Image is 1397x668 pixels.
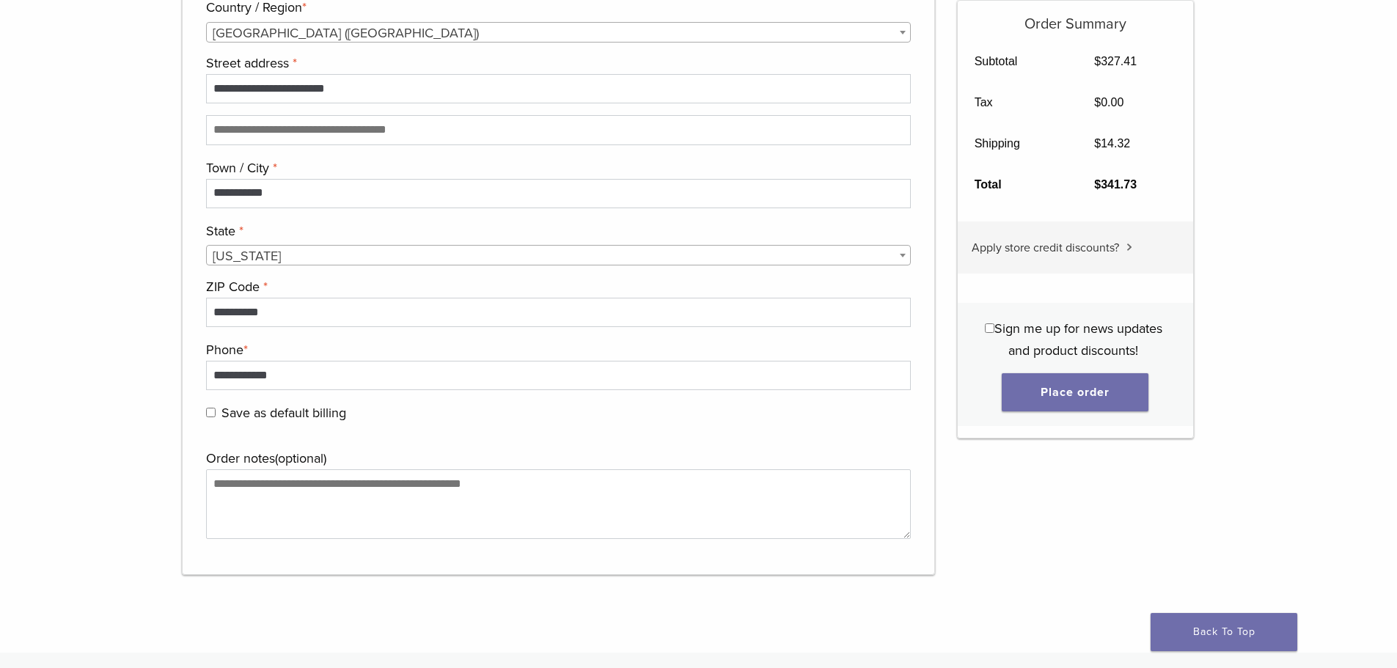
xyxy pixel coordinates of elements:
label: ZIP Code [206,276,908,298]
label: Save as default billing [206,402,908,424]
label: Street address [206,52,908,74]
a: Back To Top [1151,613,1297,651]
span: $ [1094,55,1101,67]
label: Order notes [206,447,908,469]
th: Shipping [958,123,1078,164]
span: Country / Region [206,22,912,43]
span: State [206,245,912,265]
span: Arkansas [207,246,911,266]
span: Apply store credit discounts? [972,241,1119,255]
span: $ [1094,137,1101,150]
input: Sign me up for news updates and product discounts! [985,323,994,333]
bdi: 327.41 [1094,55,1137,67]
span: (optional) [275,450,326,466]
input: Save as default billing [206,408,216,417]
span: Sign me up for news updates and product discounts! [994,320,1162,359]
bdi: 0.00 [1094,96,1123,109]
bdi: 14.32 [1094,137,1130,150]
label: Phone [206,339,908,361]
th: Total [958,164,1078,205]
span: $ [1094,178,1101,191]
button: Place order [1002,373,1148,411]
img: caret.svg [1126,243,1132,251]
span: $ [1094,96,1101,109]
th: Tax [958,82,1078,123]
h5: Order Summary [958,1,1193,33]
label: State [206,220,908,242]
bdi: 341.73 [1094,178,1137,191]
label: Town / City [206,157,908,179]
span: United States (US) [207,23,911,43]
th: Subtotal [958,41,1078,82]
